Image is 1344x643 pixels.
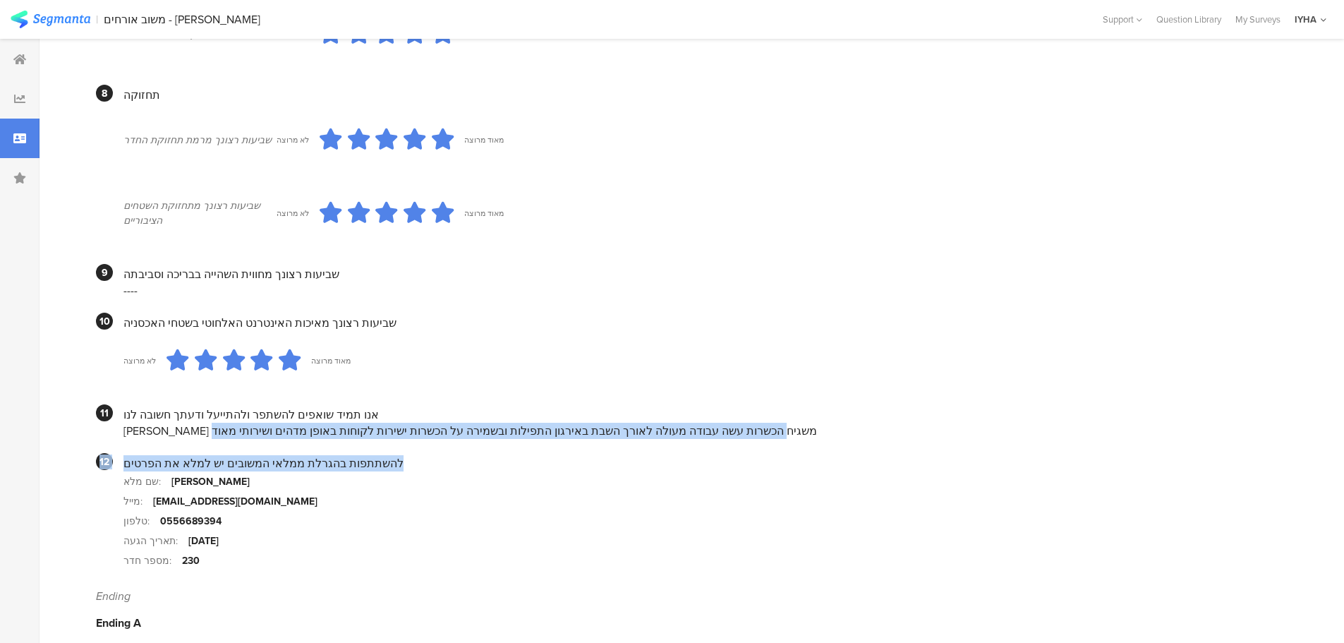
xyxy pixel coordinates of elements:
[123,534,188,548] div: תאריך הגעה:
[1149,13,1228,26] a: Question Library
[123,494,153,509] div: מייל:
[182,553,200,568] div: 230
[123,407,1277,423] div: אנו תמיד שואפים להשתפר ולהתייעל ודעתך חשובה לנו
[96,264,113,281] div: 9
[104,13,260,26] div: משוב אורחים - [PERSON_NAME]
[123,198,277,228] div: שביעות רצונך מתחזוקת השטחים הציבוריים
[123,423,1277,439] div: [PERSON_NAME] משגיח הכשרות עשה עבודה מעולה לאורך השבת באירגון התפילות ובשמירה על הכשרות ישירות לק...
[123,315,1277,331] div: שביעות רצונך מאיכות האינטרנט האלחוטי בשטחי האכסניה
[123,474,171,489] div: שם מלא:
[96,85,113,102] div: 8
[464,208,504,219] div: מאוד מרוצה
[123,87,1277,103] div: תחזוקה
[171,474,250,489] div: [PERSON_NAME]
[96,615,1277,631] div: Ending A
[123,133,277,148] div: שביעות רצונך מרמת תחזוקת החדר
[153,494,317,509] div: [EMAIL_ADDRESS][DOMAIN_NAME]
[123,455,1277,471] div: להשתתפות בהגרלת ממלאי המשובים יש למלא את הפרטים
[123,514,160,529] div: טלפון:
[464,134,504,145] div: מאוד מרוצה
[160,514,222,529] div: 0556689394
[123,355,156,366] div: לא מרוצה
[1228,13,1288,26] a: My Surveys
[123,282,1277,299] div: ----
[96,11,98,28] div: |
[96,588,1277,604] div: Ending
[11,11,90,28] img: segmanta logo
[277,208,309,219] div: לא מרוצה
[277,134,309,145] div: לא מרוצה
[96,404,113,421] div: 11
[188,534,219,548] div: [DATE]
[311,355,351,366] div: מאוד מרוצה
[96,313,113,330] div: 10
[1295,13,1316,26] div: IYHA
[1103,8,1142,30] div: Support
[96,453,113,470] div: 12
[123,553,182,568] div: מספר חדר:
[123,266,1277,282] div: שביעות רצונך מחווית השהייה בבריכה וסביבתה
